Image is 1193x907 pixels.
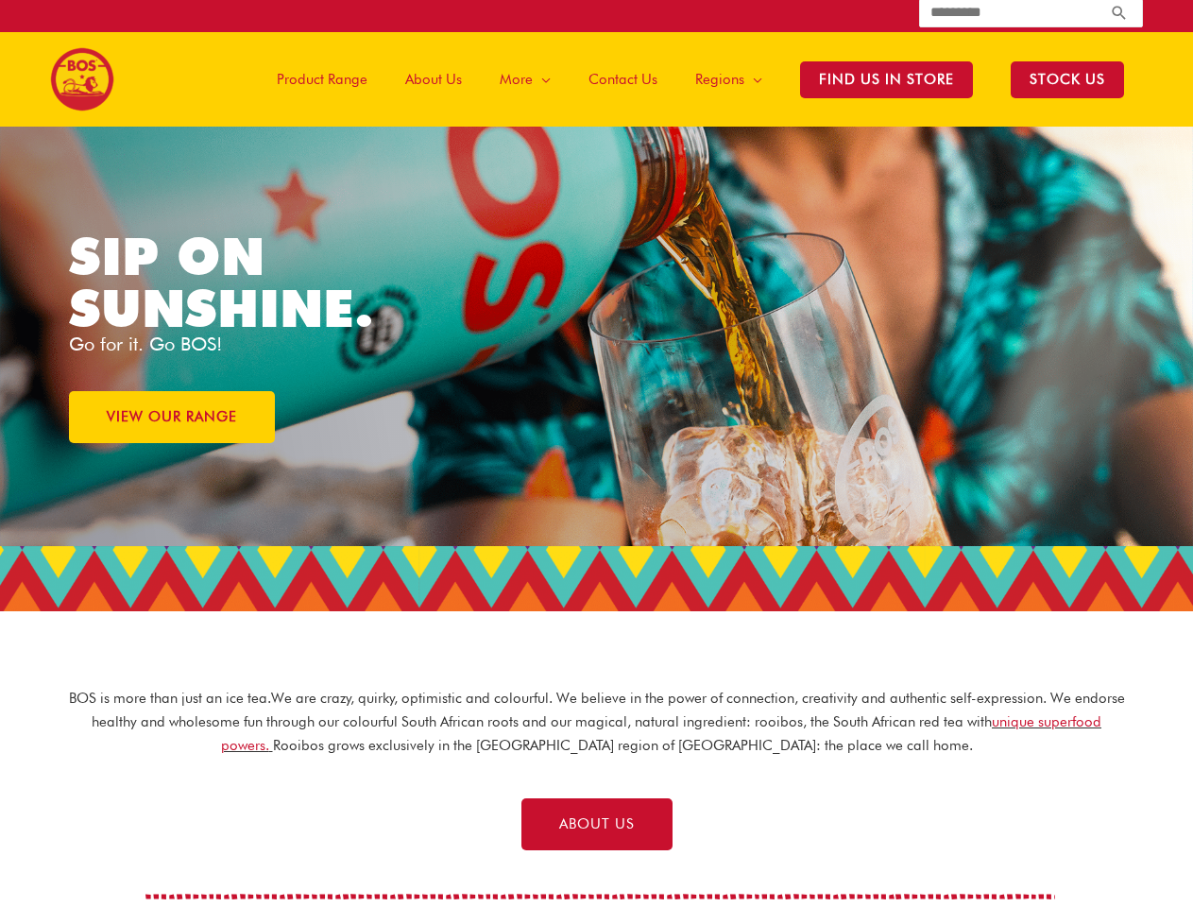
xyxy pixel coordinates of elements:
span: Regions [695,51,744,108]
span: Find Us in Store [800,61,973,98]
nav: Site Navigation [244,32,1143,127]
a: Contact Us [570,32,676,127]
span: Contact Us [588,51,657,108]
a: Search button [1110,4,1129,22]
span: STOCK US [1011,61,1124,98]
p: Go for it. Go BOS! [69,334,597,353]
span: More [500,51,533,108]
img: BOS logo finals-200px [50,47,114,111]
span: VIEW OUR RANGE [107,410,237,424]
a: Find Us in Store [781,32,992,127]
a: ABOUT US [521,798,673,850]
a: unique superfood powers. [221,713,1102,754]
span: About Us [405,51,462,108]
span: ABOUT US [559,817,635,831]
a: Product Range [258,32,386,127]
a: Regions [676,32,781,127]
a: STOCK US [992,32,1143,127]
h1: SIP ON SUNSHINE. [69,231,454,334]
p: BOS is more than just an ice tea. We are crazy, quirky, optimistic and colourful. We believe in t... [68,687,1126,757]
span: Product Range [277,51,367,108]
a: More [481,32,570,127]
a: About Us [386,32,481,127]
a: VIEW OUR RANGE [69,391,275,443]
